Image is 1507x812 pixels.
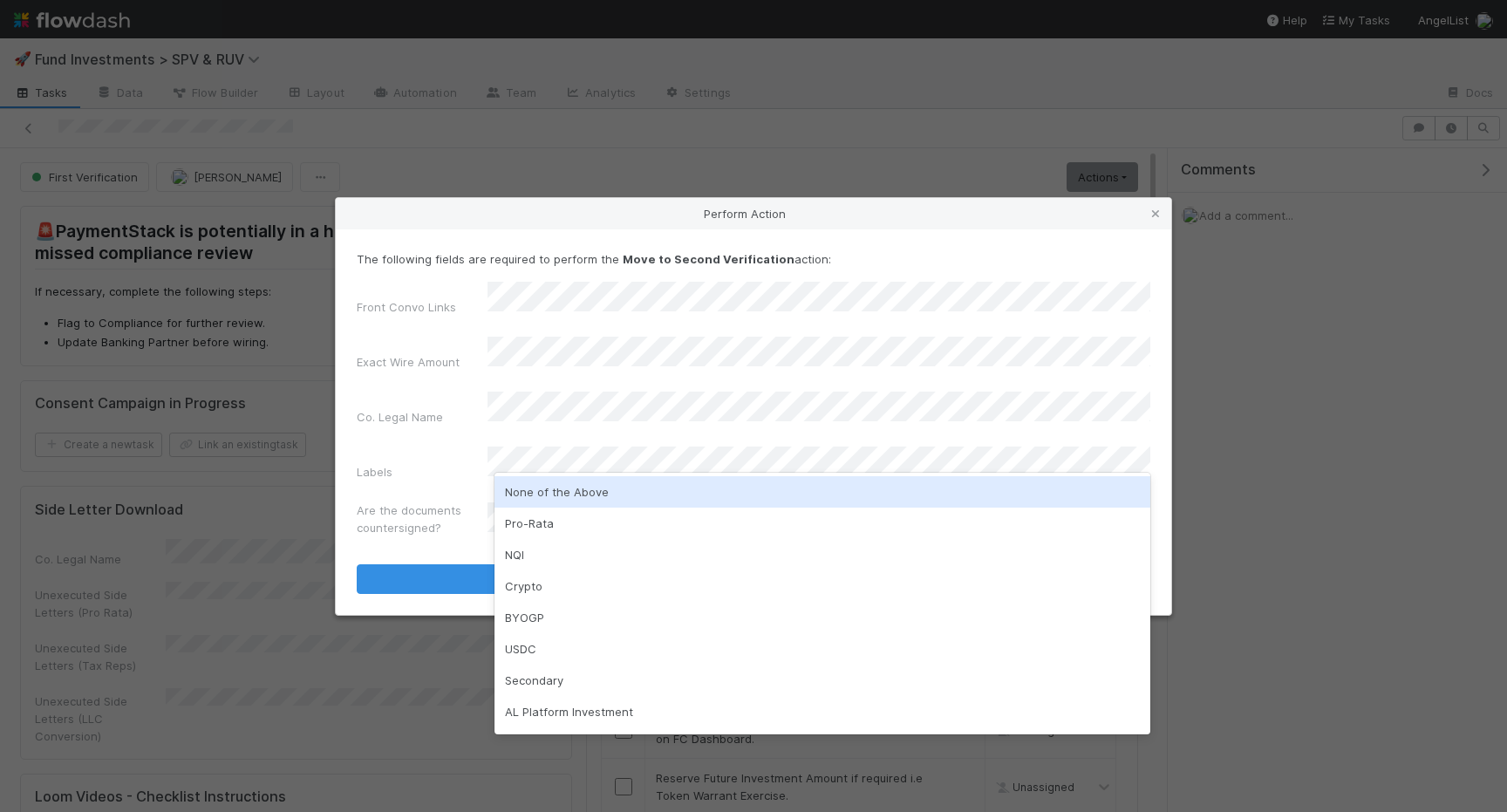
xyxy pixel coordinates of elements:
label: Exact Wire Amount [357,353,460,371]
div: None of the Above [494,476,1150,508]
div: Crypto [494,570,1150,602]
p: The following fields are required to perform the action: [357,250,1150,268]
button: Move to Second Verification [357,564,1150,594]
div: AL Platform Investment [494,696,1150,727]
div: Secondary [494,665,1150,696]
label: Are the documents countersigned? [357,502,488,536]
strong: Move to Second Verification [623,252,794,266]
div: NQI [494,539,1150,570]
label: Co. Legal Name [357,408,443,426]
div: Perform Action [336,198,1171,229]
div: Pro-Rata [494,508,1150,539]
div: USDC [494,633,1150,665]
label: Front Convo Links [357,298,456,316]
div: BYOGP [494,602,1150,633]
div: LLC/LP Investment [494,727,1150,759]
label: Labels [357,463,392,481]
